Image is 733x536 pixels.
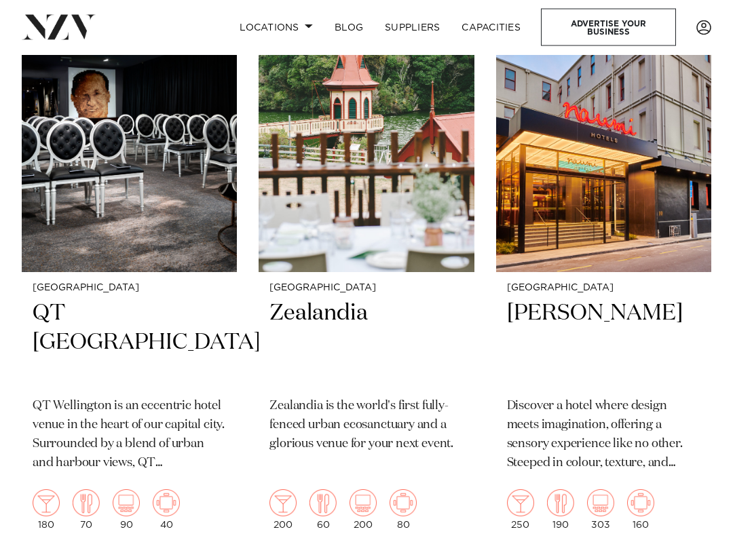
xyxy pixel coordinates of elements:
img: meeting.png [627,490,654,517]
div: 250 [507,490,534,531]
div: 160 [627,490,654,531]
img: meeting.png [153,490,180,517]
div: 70 [73,490,100,531]
img: theatre.png [350,490,377,517]
p: Discover a hotel where design meets imagination, offering a sensory experience like no other. Ste... [507,398,700,474]
small: [GEOGRAPHIC_DATA] [507,284,700,294]
img: dining.png [309,490,337,517]
img: meeting.png [390,490,417,517]
img: nzv-logo.png [22,15,96,39]
div: 303 [587,490,614,531]
div: 90 [113,490,140,531]
div: 200 [269,490,297,531]
a: Locations [229,13,324,42]
small: [GEOGRAPHIC_DATA] [33,284,226,294]
p: Zealandia is the world's first fully-fenced urban ecosanctuary and a glorious venue for your next... [269,398,463,455]
img: theatre.png [113,490,140,517]
a: Capacities [451,13,531,42]
h2: QT [GEOGRAPHIC_DATA] [33,299,226,387]
small: [GEOGRAPHIC_DATA] [269,284,463,294]
div: 60 [309,490,337,531]
img: dining.png [73,490,100,517]
div: 40 [153,490,180,531]
a: BLOG [324,13,374,42]
div: 200 [350,490,377,531]
p: QT Wellington is an eccentric hotel venue in the heart of our capital city. Surrounded by a blend... [33,398,226,474]
img: cocktail.png [269,490,297,517]
h2: [PERSON_NAME] [507,299,700,387]
div: 180 [33,490,60,531]
h2: Zealandia [269,299,463,387]
img: theatre.png [587,490,614,517]
img: cocktail.png [507,490,534,517]
a: SUPPLIERS [374,13,451,42]
a: Advertise your business [541,9,676,46]
img: dining.png [547,490,574,517]
div: 190 [547,490,574,531]
div: 80 [390,490,417,531]
img: cocktail.png [33,490,60,517]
